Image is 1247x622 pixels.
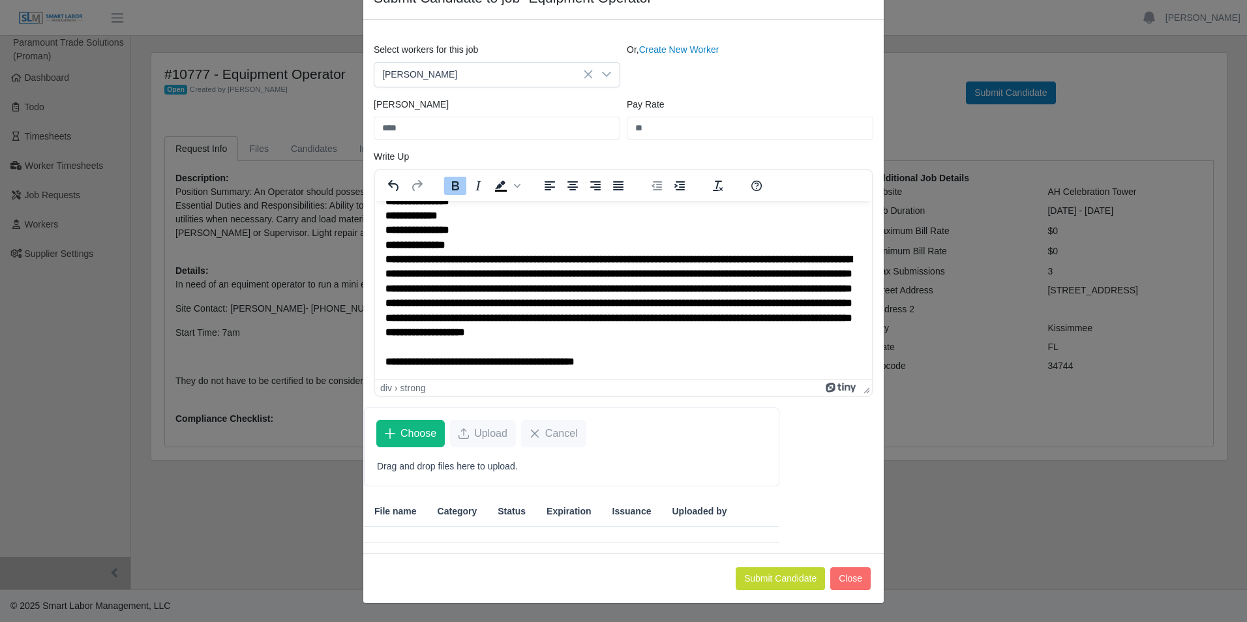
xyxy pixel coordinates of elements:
div: div [380,383,392,393]
span: Category [438,505,477,518]
span: File name [374,505,417,518]
button: Align left [539,177,561,195]
button: Redo [406,177,428,195]
button: Cancel [521,420,586,447]
button: Bold [444,177,466,195]
button: Close [830,567,871,590]
button: Increase indent [669,177,691,195]
iframe: Rich Text Area [375,201,872,379]
span: Issuance [612,505,652,518]
button: Align center [562,177,584,195]
label: Select workers for this job [374,43,478,57]
div: Or, [623,43,877,87]
button: Italic [467,177,489,195]
label: Write Up [374,150,409,164]
button: Choose [376,420,445,447]
div: strong [400,383,426,393]
button: Align right [584,177,607,195]
button: Decrease indent [646,177,668,195]
span: Status [498,505,526,518]
button: Undo [383,177,405,195]
button: Upload [450,420,516,447]
span: Cancel [545,426,578,441]
button: Justify [607,177,629,195]
p: Drag and drop files here to upload. [377,460,766,473]
button: Clear formatting [707,177,729,195]
a: Create New Worker [639,44,719,55]
label: [PERSON_NAME] [374,98,449,111]
button: Help [745,177,768,195]
span: Upload [474,426,507,441]
button: Submit Candidate [736,567,825,590]
span: Choose [400,426,436,441]
span: Expiration [547,505,591,518]
label: Pay Rate [627,98,665,111]
div: Press the Up and Down arrow keys to resize the editor. [858,380,872,396]
span: Uploaded by [672,505,727,518]
a: Powered by Tiny [826,383,858,393]
div: Background color Black [490,177,522,195]
div: › [395,383,398,393]
span: Antonio Patrick [374,63,593,87]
